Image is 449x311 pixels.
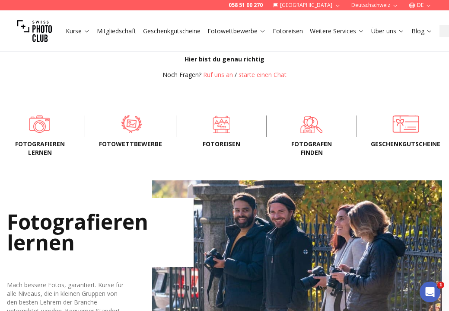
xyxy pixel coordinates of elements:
button: Weitere Services [306,25,368,37]
button: Blog [408,25,436,37]
span: Fotografieren lernen [9,140,71,157]
span: 1 [437,282,444,289]
a: Fotografen finden [280,115,343,133]
a: Ruf uns an [203,71,233,79]
a: Fotowettbewerbe [99,115,162,133]
span: Fotografen finden [280,140,343,157]
span: Fotoreisen [190,140,252,148]
a: Geschenkgutscheine [371,115,440,133]
div: Hier bist du genau richtig [7,55,442,64]
a: Fotowettbewerbe [207,27,266,35]
a: Geschenkgutscheine [143,27,201,35]
span: Geschenkgutscheine [371,140,440,148]
h2: Fotografieren lernen [7,198,194,267]
a: Weitere Services [310,27,364,35]
button: Mitgliedschaft [93,25,140,37]
span: Noch Fragen? [162,71,201,79]
button: Über uns [368,25,408,37]
a: Über uns [371,27,404,35]
span: Fotowettbewerbe [99,140,162,148]
img: Swiss photo club [17,14,52,48]
button: Kurse [62,25,93,37]
button: Fotoreisen [269,25,306,37]
a: 058 51 00 270 [229,2,263,9]
a: Fotoreisen [190,115,252,133]
button: Fotowettbewerbe [204,25,269,37]
a: Mitgliedschaft [97,27,136,35]
a: Blog [411,27,433,35]
button: Geschenkgutscheine [140,25,204,37]
div: / [162,71,287,79]
a: Fotografieren lernen [9,115,71,133]
iframe: Intercom live chat [420,282,440,302]
button: starte einen Chat [239,71,287,79]
a: Kurse [66,27,90,35]
a: Fotoreisen [273,27,303,35]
